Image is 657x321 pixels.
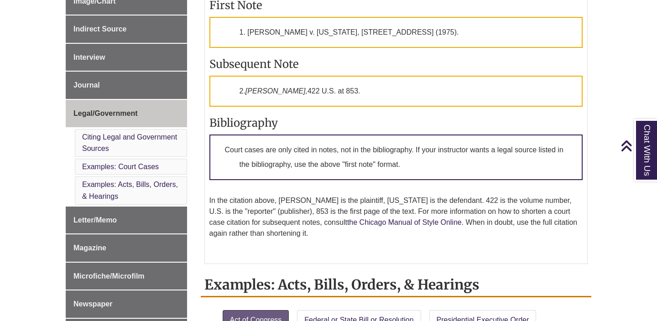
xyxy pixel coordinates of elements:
[82,133,177,153] a: Citing Legal and Government Sources
[66,44,187,71] a: Interview
[73,53,105,61] span: Interview
[73,216,117,224] span: Letter/Memo
[73,300,112,308] span: Newspaper
[73,244,106,252] span: Magazine
[245,87,308,95] em: [PERSON_NAME],
[73,81,100,89] span: Journal
[209,57,583,71] h3: Subsequent Note
[66,100,187,127] a: Legal/Government
[620,140,655,152] a: Back to Top
[82,181,178,200] a: Examples: Acts, Bills, Orders, & Hearings
[66,16,187,43] a: Indirect Source
[82,163,159,171] a: Examples: Court Cases
[66,207,187,234] a: Letter/Memo
[66,234,187,262] a: Magazine
[73,272,145,280] span: Microfiche/Microfilm
[209,195,583,239] p: In the citation above, [PERSON_NAME] is the plaintiff, [US_STATE] is the defendant. 422 is the vo...
[209,135,583,180] p: Court cases are only cited in notes, not in the bibliography. If your instructor wants a legal so...
[201,273,592,297] h2: Examples: Acts, Bills, Orders, & Hearings
[347,218,462,226] a: the Chicago Manual of Style Online
[66,72,187,99] a: Journal
[73,109,137,117] span: Legal/Government
[209,17,583,48] p: 1. [PERSON_NAME] v. [US_STATE], [STREET_ADDRESS] (1975).
[209,76,583,107] p: 2. 422 U.S. at 853.
[209,116,583,130] h3: Bibliography
[66,263,187,290] a: Microfiche/Microfilm
[73,25,126,33] span: Indirect Source
[66,290,187,318] a: Newspaper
